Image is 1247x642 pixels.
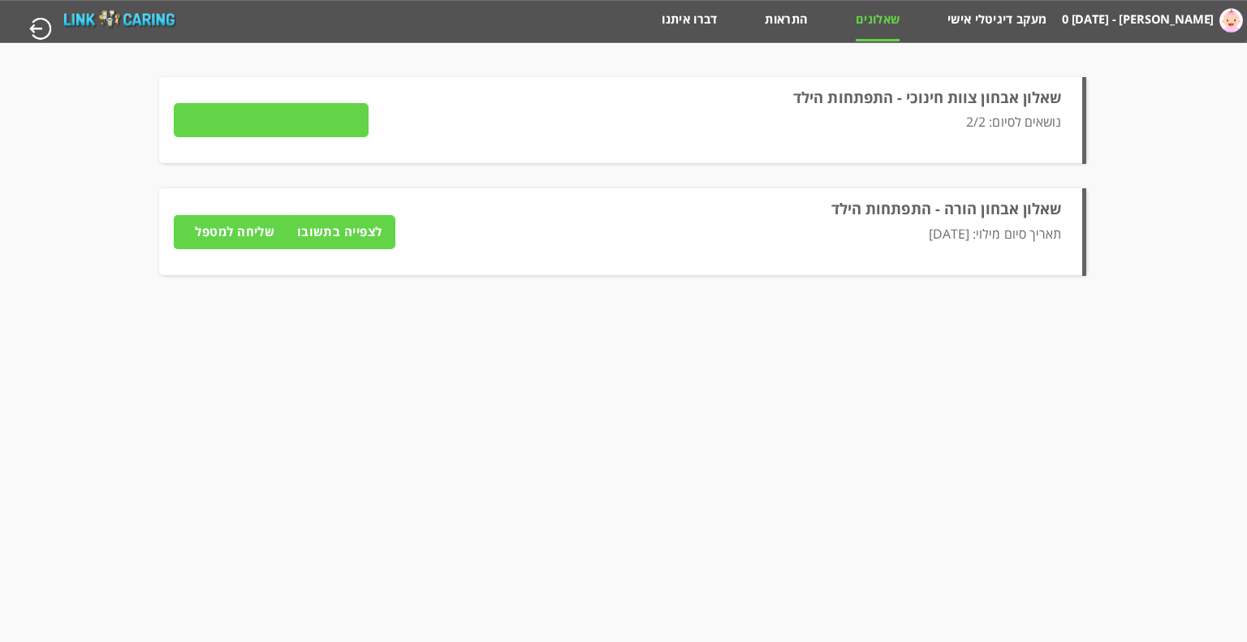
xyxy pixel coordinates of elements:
a: שאלונים [856,11,900,39]
a: דברו איתנו [662,11,717,39]
a: התראות [765,11,808,39]
img: linkCaringLogo_03.png [64,9,175,30]
a: מעקב דיגיטלי אישי [947,11,1046,39]
label: [PERSON_NAME] - 0 [DATE] [1062,6,1214,32]
img: childGirlIcon.png [1219,8,1243,32]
